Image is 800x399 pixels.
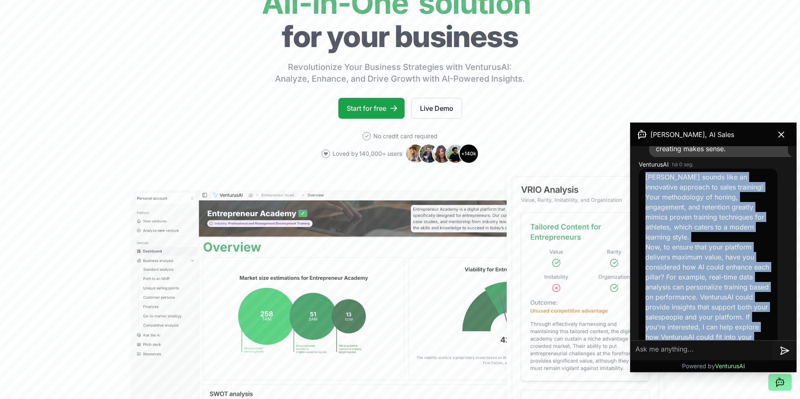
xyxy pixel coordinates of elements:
a: Start for free [338,98,405,119]
p: Now, to ensure that your platform delivers maximum value, have you considered how AI could enhanc... [645,242,771,352]
p: [PERSON_NAME] sounds like an innovative approach to sales training! Your methodology of honing, e... [645,172,771,242]
p: Powered by [682,362,745,370]
span: [PERSON_NAME], AI Sales [650,130,734,140]
a: Live Demo [411,98,462,119]
img: Avatar 4 [445,144,465,164]
span: VenturusAI [715,362,745,369]
img: Avatar 2 [419,144,439,164]
img: Avatar 3 [432,144,452,164]
img: Avatar 1 [405,144,425,164]
time: há 0 seg. [672,161,693,168]
span: VenturusAI [639,160,669,169]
